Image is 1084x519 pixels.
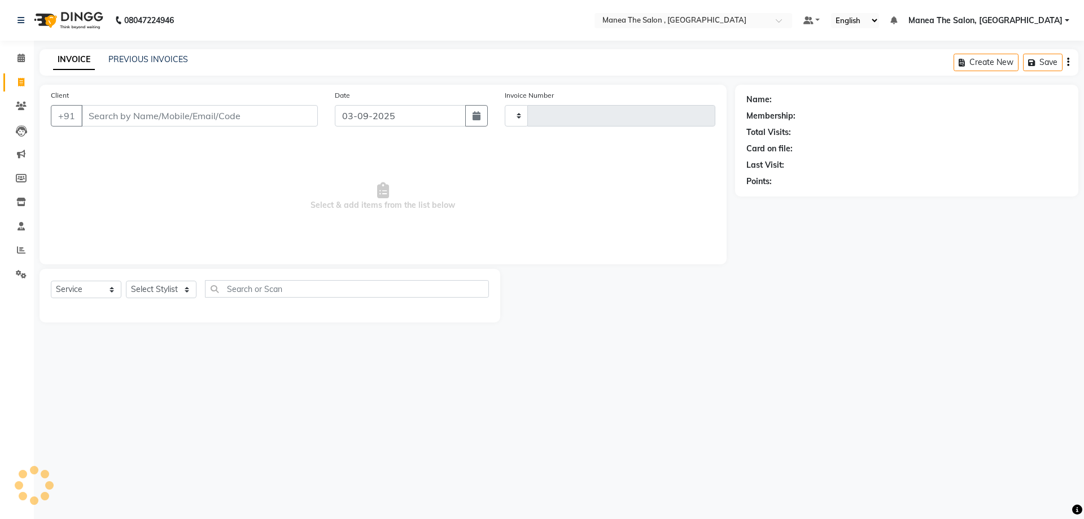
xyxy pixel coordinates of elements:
span: Manea The Salon, [GEOGRAPHIC_DATA] [908,15,1063,27]
label: Client [51,90,69,101]
button: Create New [954,54,1019,71]
img: logo [29,5,106,36]
div: Total Visits: [746,127,791,138]
label: Date [335,90,350,101]
div: Points: [746,176,772,187]
a: PREVIOUS INVOICES [108,54,188,64]
div: Membership: [746,110,795,122]
button: +91 [51,105,82,127]
label: Invoice Number [505,90,554,101]
input: Search by Name/Mobile/Email/Code [81,105,318,127]
b: 08047224946 [124,5,174,36]
div: Card on file: [746,143,793,155]
button: Save [1023,54,1063,71]
div: Name: [746,94,772,106]
a: INVOICE [53,50,95,70]
div: Last Visit: [746,159,784,171]
span: Select & add items from the list below [51,140,715,253]
input: Search or Scan [205,280,489,298]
